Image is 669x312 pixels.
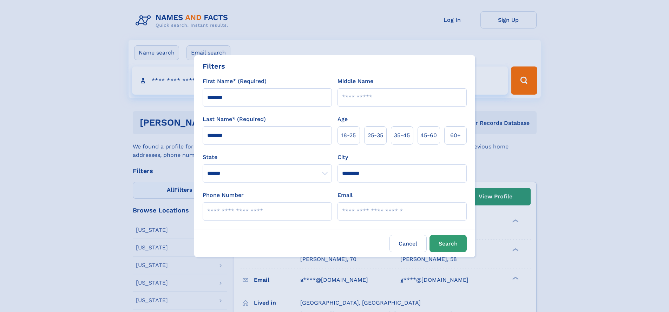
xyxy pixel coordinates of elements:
label: Middle Name [337,77,373,85]
span: 25‑35 [368,131,383,140]
span: 18‑25 [341,131,356,140]
label: Last Name* (Required) [203,115,266,123]
span: 45‑60 [420,131,437,140]
label: Phone Number [203,191,244,199]
div: Filters [203,61,225,71]
label: First Name* (Required) [203,77,267,85]
label: Cancel [389,235,427,252]
label: State [203,153,332,161]
span: 35‑45 [394,131,410,140]
label: Email [337,191,353,199]
label: City [337,153,348,161]
button: Search [429,235,467,252]
label: Age [337,115,348,123]
span: 60+ [450,131,461,140]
